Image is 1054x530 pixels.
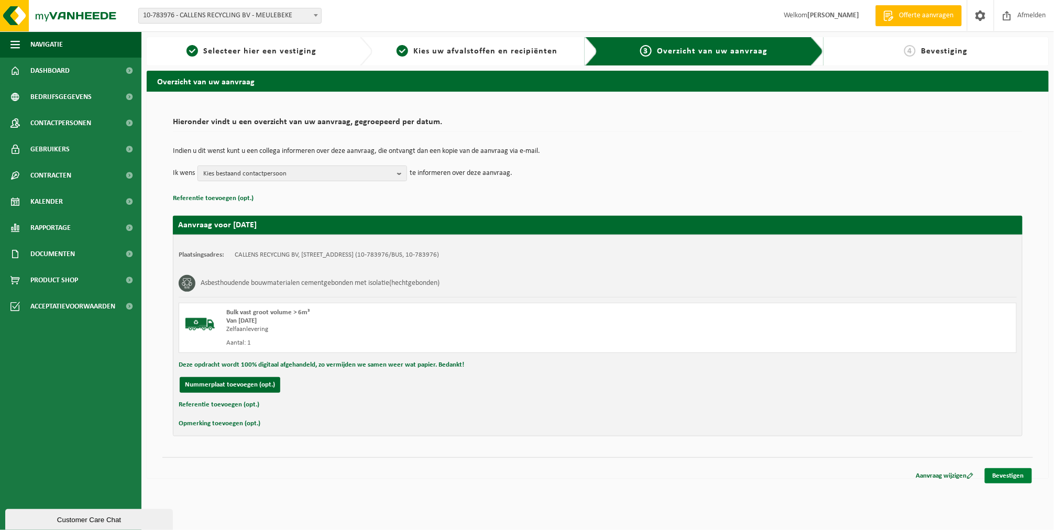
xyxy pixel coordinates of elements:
span: Bedrijfsgegevens [30,84,92,110]
div: Aantal: 1 [226,339,640,347]
span: Contactpersonen [30,110,91,136]
span: 1 [186,45,198,57]
a: Offerte aanvragen [875,5,962,26]
span: Selecteer hier een vestiging [203,47,316,56]
td: CALLENS RECYCLING BV, [STREET_ADDRESS] (10-783976/BUS, 10-783976) [235,251,439,259]
span: 2 [397,45,408,57]
span: Bulk vast groot volume > 6m³ [226,309,310,316]
span: Rapportage [30,215,71,241]
button: Opmerking toevoegen (opt.) [179,417,260,430]
span: Kies uw afvalstoffen en recipiënten [413,47,557,56]
span: Documenten [30,241,75,267]
button: Kies bestaand contactpersoon [197,165,407,181]
span: 3 [640,45,652,57]
a: 2Kies uw afvalstoffen en recipiënten [378,45,577,58]
span: Offerte aanvragen [897,10,957,21]
button: Referentie toevoegen (opt.) [179,398,259,412]
span: Product Shop [30,267,78,293]
span: 10-783976 - CALLENS RECYCLING BV - MEULEBEKE [138,8,322,24]
strong: Aanvraag voor [DATE] [178,221,257,229]
strong: [PERSON_NAME] [807,12,860,19]
p: Indien u dit wenst kunt u een collega informeren over deze aanvraag, die ontvangt dan een kopie v... [173,148,1023,155]
div: Zelfaanlevering [226,325,640,334]
button: Deze opdracht wordt 100% digitaal afgehandeld, zo vermijden we samen weer wat papier. Bedankt! [179,358,464,372]
strong: Van [DATE] [226,317,257,324]
span: Contracten [30,162,71,189]
h2: Hieronder vindt u een overzicht van uw aanvraag, gegroepeerd per datum. [173,118,1023,132]
span: Navigatie [30,31,63,58]
p: Ik wens [173,165,195,181]
button: Referentie toevoegen (opt.) [173,192,254,205]
span: Overzicht van uw aanvraag [657,47,767,56]
strong: Plaatsingsadres: [179,251,224,258]
span: Gebruikers [30,136,70,162]
span: Kalender [30,189,63,215]
button: Nummerplaat toevoegen (opt.) [180,377,280,393]
iframe: chat widget [5,507,175,530]
span: Bevestiging [921,47,968,56]
p: te informeren over deze aanvraag. [410,165,512,181]
span: Kies bestaand contactpersoon [203,166,393,182]
h2: Overzicht van uw aanvraag [147,71,1049,91]
span: Acceptatievoorwaarden [30,293,115,319]
a: Bevestigen [985,468,1032,483]
h3: Asbesthoudende bouwmaterialen cementgebonden met isolatie(hechtgebonden) [201,275,440,292]
span: 10-783976 - CALLENS RECYCLING BV - MEULEBEKE [139,8,321,23]
img: BL-SO-LV.png [184,308,216,340]
span: Dashboard [30,58,70,84]
a: 1Selecteer hier een vestiging [152,45,352,58]
span: 4 [904,45,916,57]
a: Aanvraag wijzigen [908,468,982,483]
